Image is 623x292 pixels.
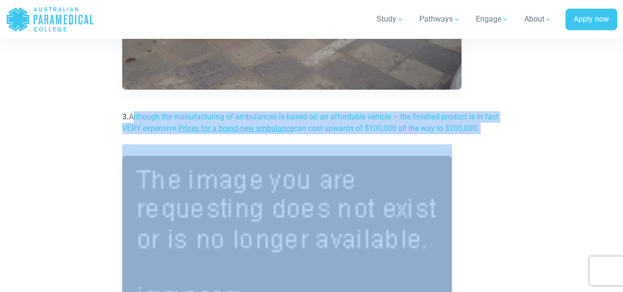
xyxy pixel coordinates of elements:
strong: 3. [122,112,129,121]
a: Pathways [414,6,466,33]
a: About [519,6,558,33]
a: Prices for a brand-new ambulance [178,124,294,133]
p: Although the manufacturing of ambulances is based on an affordable vehicle – the finished product... [122,111,500,134]
a: Study [371,6,410,33]
a: Apply now [565,9,617,31]
a: Engage [470,6,515,33]
a: Australian Paramedical College [6,4,94,35]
